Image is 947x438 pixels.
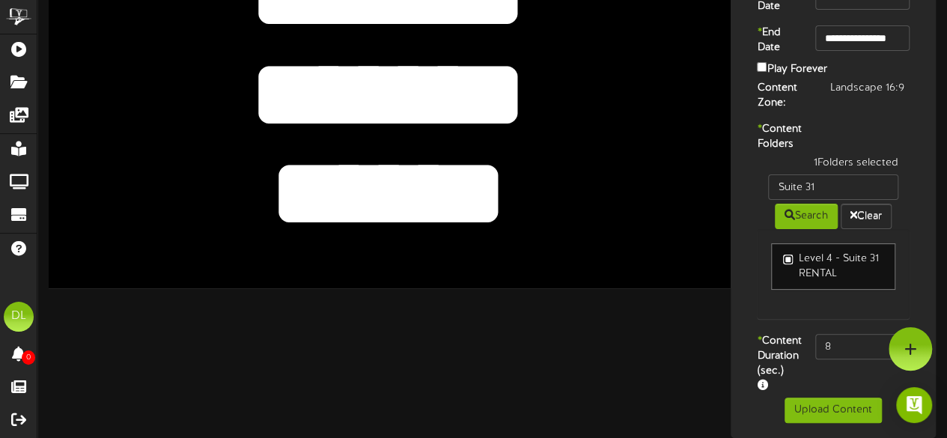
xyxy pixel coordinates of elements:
label: Play Forever [757,59,826,77]
span: 0 [22,350,35,365]
button: Upload Content [785,398,882,423]
input: Level 4 - Suite 31 RENTAL [783,255,793,264]
input: 15 [815,334,910,359]
div: Landscape 16:9 [819,81,921,96]
label: End Date [746,25,804,55]
button: Clear [841,204,892,229]
label: Content Duration (sec.) [746,334,804,394]
button: Search [775,204,838,229]
label: Content Folders [746,122,804,152]
div: DL [4,302,34,332]
div: 1 Folders selected [757,156,910,174]
label: Content Zone: [746,81,818,111]
label: Level 4 - Suite 31 RENTAL [783,252,883,282]
input: Play Forever [757,62,767,72]
div: Open Intercom Messenger [896,387,932,423]
input: -- Search -- [768,174,898,200]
